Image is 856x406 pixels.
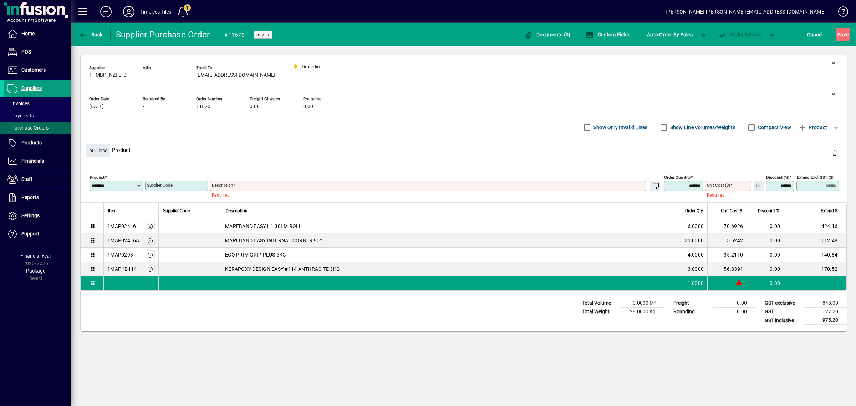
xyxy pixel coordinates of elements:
[621,308,664,316] td: 29.0000 Kg
[784,233,846,248] td: 112.48
[679,276,707,290] td: 1.0000
[707,183,730,188] mat-label: Unit Cost ($)
[89,104,104,110] span: [DATE]
[826,144,843,161] button: Delete
[670,308,713,316] td: Rounding
[669,124,735,131] label: Show Line Volumes/Weights
[7,125,49,131] span: Purchase Orders
[4,134,71,152] a: Products
[4,207,71,225] a: Settings
[715,28,765,41] button: Order & Email
[7,101,30,106] span: Invoices
[86,144,110,157] button: Close
[713,308,755,316] td: 0.00
[707,219,747,233] td: 70.6926
[225,237,322,244] span: MAPEBAND EASY INTERNAL CORNER 90*
[747,233,784,248] td: 0.00
[107,223,136,230] div: 1MAP024L6
[807,29,823,40] span: Cancel
[140,6,171,17] div: Timeless Tiles
[4,97,71,110] a: Invoices
[833,1,847,25] a: Knowledge Base
[4,61,71,79] a: Customers
[21,67,46,73] span: Customers
[21,176,32,182] span: Staff
[721,207,742,215] span: Unit Cost $
[666,6,826,17] div: [PERSON_NAME] [PERSON_NAME][EMAIL_ADDRESS][DOMAIN_NAME]
[784,219,846,233] td: 424.16
[21,231,39,237] span: Support
[21,85,42,91] span: Suppliers
[804,299,847,308] td: 848.00
[805,28,825,41] button: Cancel
[685,207,703,215] span: Order Qty
[523,28,572,41] button: Documents (0)
[4,171,71,188] a: Staff
[21,31,35,36] span: Home
[679,248,707,262] td: 4.0000
[89,145,107,157] span: Close
[4,43,71,61] a: POS
[761,299,804,308] td: GST exclusive
[256,32,270,37] span: Draft
[592,124,648,131] label: Show Only Invalid Lines
[579,308,621,316] td: Total Weight
[196,104,210,110] span: 11670
[20,253,51,259] span: Financial Year
[196,72,275,78] span: [EMAIL_ADDRESS][DOMAIN_NAME]
[747,276,784,290] td: 0.00
[143,104,144,110] span: -
[21,49,31,55] span: POS
[747,219,784,233] td: 0.00
[225,223,302,230] span: MAPEBAND EASY H1 30LM ROLL
[4,189,71,207] a: Reports
[821,207,837,215] span: Extend $
[837,29,849,40] span: ave
[26,268,45,274] span: Package
[250,104,260,110] span: 0.00
[826,149,843,156] app-page-header-button: Delete
[21,213,40,218] span: Settings
[761,308,804,316] td: GST
[766,175,789,180] mat-label: Discount (%)
[4,25,71,43] a: Home
[303,104,313,110] span: 0.00
[804,316,847,325] td: 975.20
[758,207,779,215] span: Discount %
[225,251,286,258] span: ECO PRIM GRIP PLUS 5KG
[21,194,39,200] span: Reports
[77,28,105,41] button: Back
[664,175,691,180] mat-label: Order Quantity
[836,28,850,41] button: Save
[79,32,103,37] span: Back
[4,152,71,170] a: Financials
[90,175,105,180] mat-label: Product
[584,28,632,41] button: Custom Fields
[707,233,747,248] td: 5.6242
[212,191,656,198] mat-error: Required
[797,175,834,180] mat-label: Extend excl GST ($)
[713,299,755,308] td: 0.00
[81,137,847,163] div: Product
[89,72,127,78] span: 1 - MBP (NZ) LTD
[679,262,707,276] td: 3.0000
[756,124,791,131] label: Compact View
[643,28,696,41] button: Auto Order By Sales
[107,251,133,258] div: 1MAP0293
[21,140,42,146] span: Products
[212,183,233,188] mat-label: Description
[579,299,621,308] td: Total Volume
[679,233,707,248] td: 20.0000
[4,110,71,122] a: Payments
[670,299,713,308] td: Freight
[21,158,44,164] span: Financials
[116,29,210,40] div: Supplier Purchase Order
[84,147,112,153] app-page-header-button: Close
[718,32,762,37] span: Order & Email
[4,225,71,243] a: Support
[147,183,173,188] mat-label: Supplier Code
[747,248,784,262] td: 0.00
[4,122,71,134] a: Purchase Orders
[804,308,847,316] td: 127.20
[837,32,840,37] span: S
